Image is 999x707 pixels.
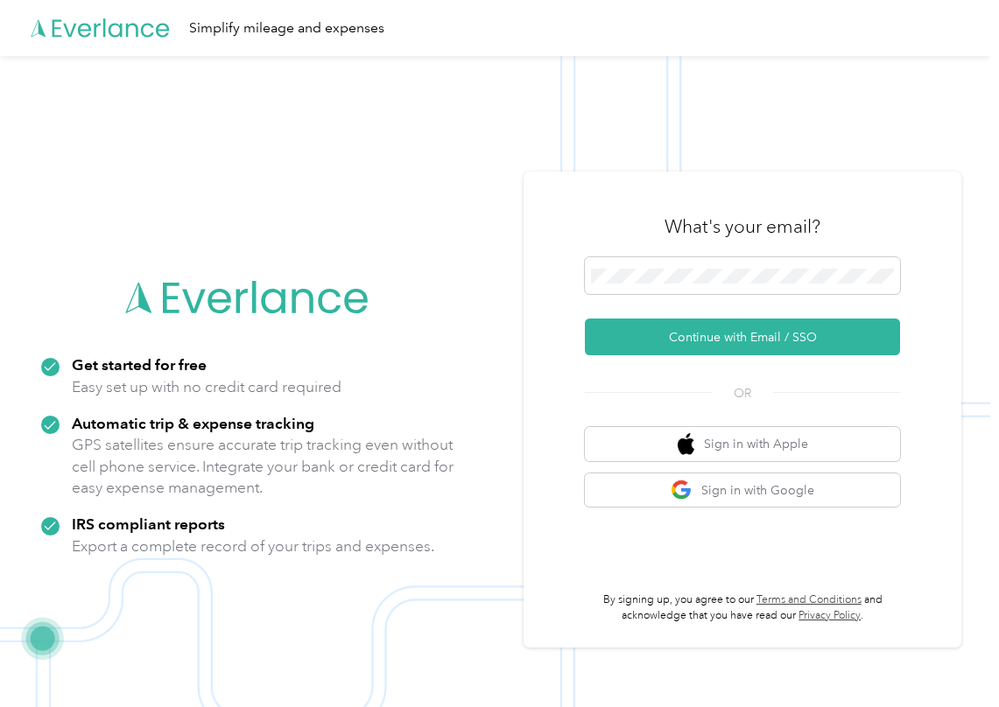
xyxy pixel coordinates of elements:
strong: Automatic trip & expense tracking [72,414,314,432]
button: apple logoSign in with Apple [585,427,900,461]
a: Privacy Policy [798,609,861,622]
div: Simplify mileage and expenses [189,17,384,39]
p: By signing up, you agree to our and acknowledge that you have read our . [585,592,900,623]
iframe: Everlance-gr Chat Button Frame [901,609,999,707]
button: google logoSign in with Google [585,473,900,507]
strong: IRS compliant reports [72,514,225,533]
p: Export a complete record of your trips and expenses. [72,535,434,557]
h3: What's your email? [665,214,820,239]
button: Continue with Email / SSO [585,318,900,355]
a: Terms and Conditions [756,593,862,606]
img: google logo [671,479,693,501]
p: GPS satellites ensure accurate trip tracking even without cell phone service. Integrate your bank... [72,434,454,499]
img: apple logo [678,433,695,455]
p: Easy set up with no credit card required [72,376,341,398]
strong: Get started for free [72,355,207,374]
span: OR [712,384,773,402]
